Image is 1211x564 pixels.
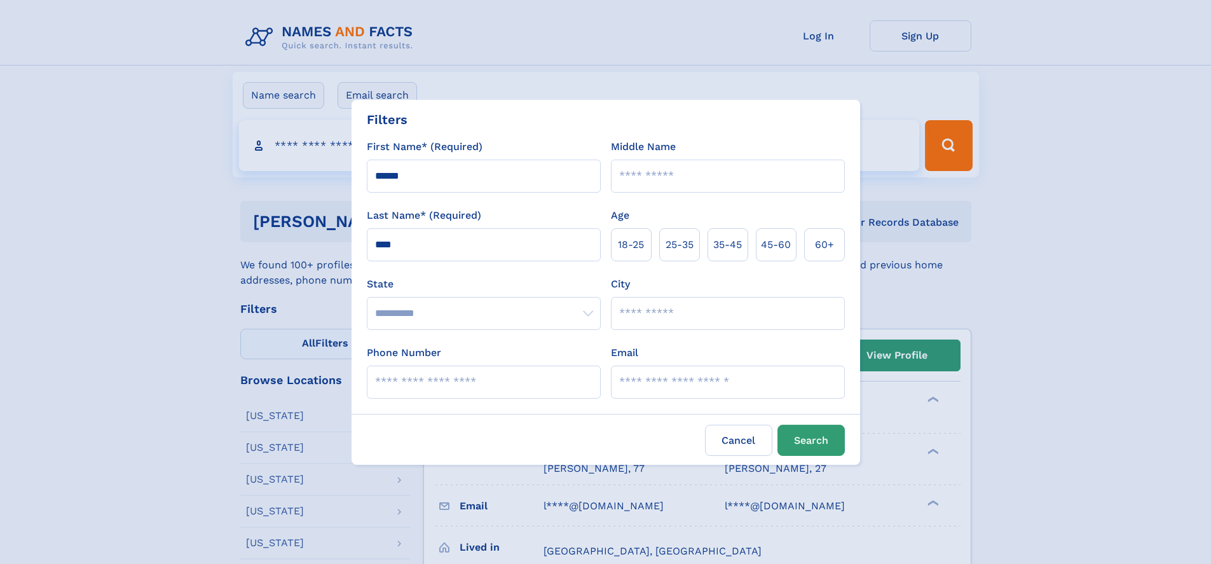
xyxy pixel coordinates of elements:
span: 60+ [815,237,834,252]
label: Age [611,208,629,223]
div: Filters [367,110,407,129]
button: Search [777,425,845,456]
span: 25‑35 [666,237,694,252]
label: Last Name* (Required) [367,208,481,223]
span: 45‑60 [761,237,791,252]
label: First Name* (Required) [367,139,482,155]
label: Cancel [705,425,772,456]
label: City [611,277,630,292]
label: State [367,277,601,292]
span: 18‑25 [618,237,644,252]
label: Phone Number [367,345,441,361]
label: Middle Name [611,139,676,155]
label: Email [611,345,638,361]
span: 35‑45 [713,237,742,252]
